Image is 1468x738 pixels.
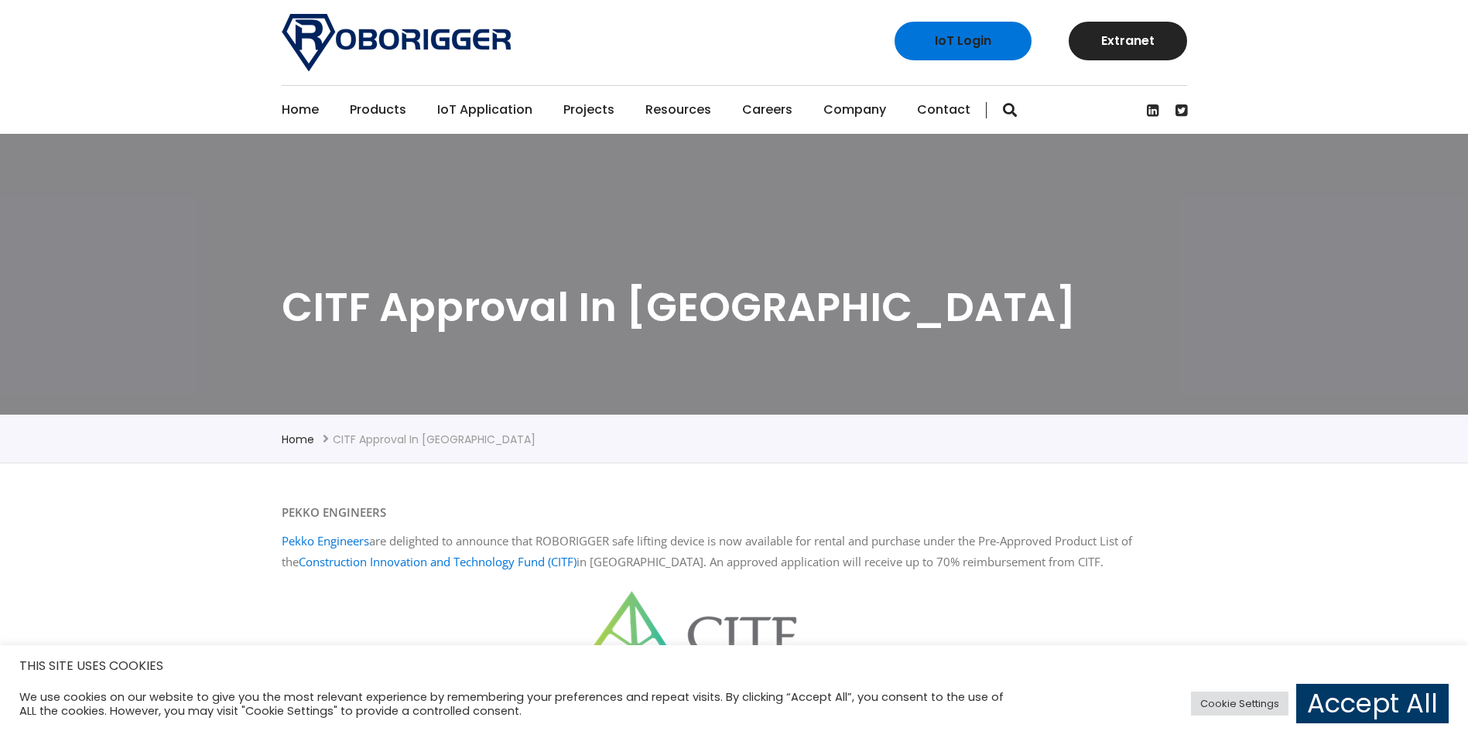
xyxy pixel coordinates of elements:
[333,430,536,449] li: CITF Approval in [GEOGRAPHIC_DATA]
[823,86,886,134] a: Company
[282,86,319,134] a: Home
[282,432,314,447] a: Home
[282,533,369,548] a: Pekko Engineers
[282,504,386,520] strong: PEKKO ENGINEERS
[19,690,1020,718] div: We use cookies on our website to give you the most relevant experience by remembering your prefer...
[563,86,614,134] a: Projects
[19,656,1449,676] h5: THIS SITE USES COOKIES
[299,554,577,569] a: Construction Innovation and Technology Fund (CITF)
[1069,22,1187,60] a: Extranet
[742,86,792,134] a: Careers
[437,86,532,134] a: IoT Application
[282,281,1187,333] h1: CITF Approval in [GEOGRAPHIC_DATA]
[1296,684,1449,723] a: Accept All
[895,22,1032,60] a: IoT Login
[282,14,511,71] img: Roborigger
[1191,692,1288,716] a: Cookie Settings
[645,86,711,134] a: Resources
[350,86,406,134] a: Products
[917,86,970,134] a: Contact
